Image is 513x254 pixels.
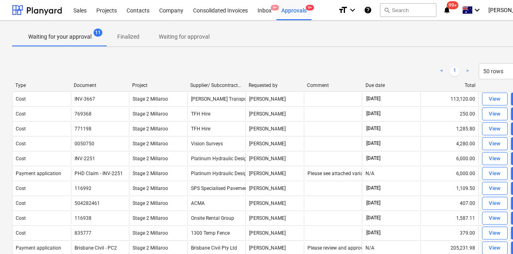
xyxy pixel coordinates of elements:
[75,245,117,251] div: Brisbane Civil - PC2
[187,152,246,165] div: Platinum Hydraulic Design Pty Lt
[437,66,447,76] a: Previous page
[245,93,304,105] div: [PERSON_NAME]
[75,186,91,191] div: 116992
[447,1,459,9] span: 99+
[489,95,501,104] div: View
[489,154,501,163] div: View
[366,110,381,117] span: [DATE]
[489,214,501,223] div: View
[366,185,381,192] span: [DATE]
[133,156,168,161] span: Stage 2 Millaroo
[132,83,184,88] div: Project
[16,111,26,117] div: Cost
[16,186,26,191] div: Cost
[306,5,314,10] span: 9+
[133,111,168,117] span: Stage 2 Millaroo
[482,137,508,150] button: View
[307,245,401,251] div: Please review and approve or deny and RFI
[420,152,479,165] div: 6,000.00
[133,230,168,236] span: Stage 2 Millaroo
[187,93,246,105] div: [PERSON_NAME] Transport Group
[463,66,472,76] a: Next page
[93,29,102,37] span: 11
[75,200,100,206] div: 504282461
[16,156,26,161] div: Cost
[482,167,508,180] button: View
[366,215,381,221] span: [DATE]
[307,83,359,88] div: Comment
[190,83,242,88] div: Supplier/ Subcontractor
[133,96,168,102] span: Stage 2 Millaroo
[380,3,436,17] button: Search
[364,5,372,15] i: Knowledge base
[16,230,26,236] div: Cost
[366,245,374,251] div: N/A
[75,230,91,236] div: 835777
[159,33,210,41] p: Waiting for approval
[420,212,479,225] div: 1,587.11
[489,124,501,134] div: View
[75,171,123,176] div: PHD Claim - INV-2251
[271,5,279,10] span: 9+
[443,5,451,15] i: notifications
[187,107,246,120] div: TFH Hire
[245,167,304,180] div: [PERSON_NAME]
[420,227,479,240] div: 379.00
[16,126,26,132] div: Cost
[420,137,479,150] div: 4,280.00
[482,212,508,225] button: View
[187,212,246,225] div: Onsite Rental Group
[15,83,67,88] div: Type
[187,167,246,180] div: Platinum Hydraulic Design Pty Lt
[366,229,381,236] span: [DATE]
[117,33,139,41] p: Finalized
[450,66,459,76] a: Page 1 is your current page
[187,137,246,150] div: Vision Surveys
[75,141,94,147] div: 0050750
[366,83,417,88] div: Due date
[366,155,381,162] span: [DATE]
[133,245,168,251] span: Stage 2 Millaroo
[489,184,501,193] div: View
[133,200,168,206] span: Stage 2 Millaroo
[489,109,501,119] div: View
[16,215,26,221] div: Cost
[28,33,91,41] p: Waiting for your approval
[420,93,479,105] div: 113,120.00
[338,5,348,15] i: format_size
[472,5,482,15] i: keyboard_arrow_down
[420,182,479,195] div: 1,109.50
[16,141,26,147] div: Cost
[75,215,91,221] div: 116938
[348,5,357,15] i: keyboard_arrow_down
[489,169,501,178] div: View
[482,122,508,135] button: View
[133,186,168,191] span: Stage 2 Millaroo
[245,182,304,195] div: [PERSON_NAME]
[74,83,126,88] div: Document
[473,215,513,254] iframe: Chat Widget
[420,197,479,210] div: 407.00
[133,215,168,221] span: Stage 2 Millaroo
[245,107,304,120] div: [PERSON_NAME]
[482,107,508,120] button: View
[187,227,246,240] div: 1300 Temp Fence
[75,126,91,132] div: 771198
[16,171,61,176] div: Payment application
[187,197,246,210] div: ACMA
[16,96,26,102] div: Cost
[133,141,168,147] span: Stage 2 Millaroo
[366,171,374,176] div: N/A
[245,212,304,225] div: [PERSON_NAME]
[366,95,381,102] span: [DATE]
[245,122,304,135] div: [PERSON_NAME]
[482,152,508,165] button: View
[187,182,246,195] div: SPS Specialised Pavement Services
[424,83,476,88] div: Total
[75,156,95,161] div: INV-2251
[249,83,301,88] div: Requested by
[384,7,390,13] span: search
[16,245,61,251] div: Payment application
[366,125,381,132] span: [DATE]
[420,167,479,180] div: 6,000.00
